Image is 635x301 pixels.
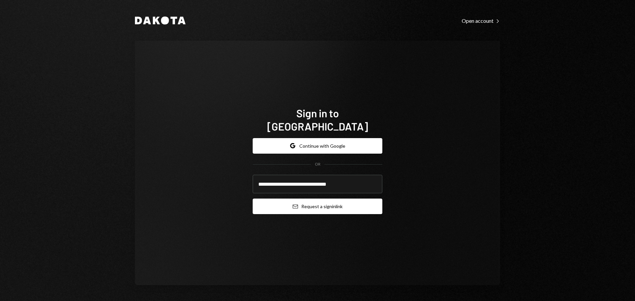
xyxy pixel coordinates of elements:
[315,162,320,167] div: OR
[462,18,500,24] div: Open account
[253,138,382,154] button: Continue with Google
[253,106,382,133] h1: Sign in to [GEOGRAPHIC_DATA]
[462,17,500,24] a: Open account
[253,199,382,214] button: Request a signinlink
